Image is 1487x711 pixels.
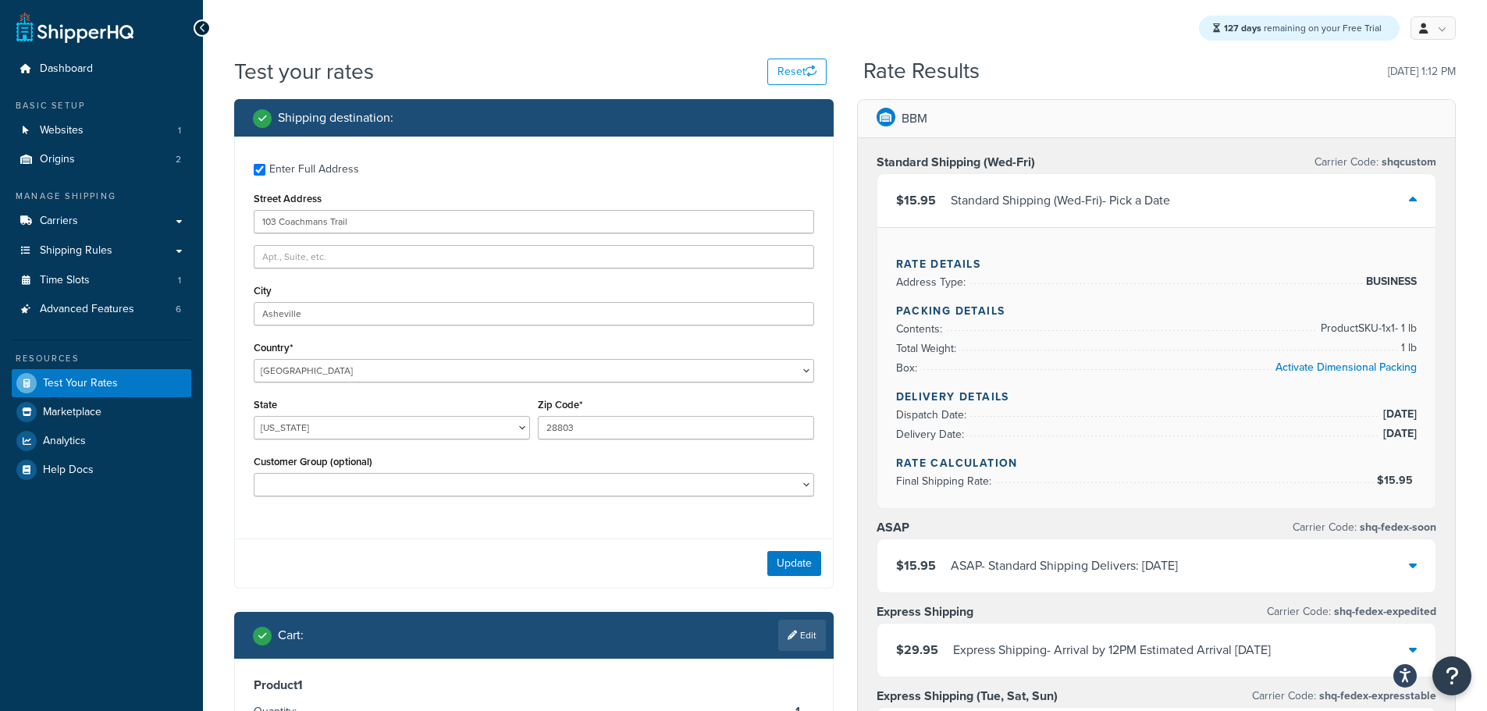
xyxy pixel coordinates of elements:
label: Country* [254,342,293,354]
span: $15.95 [896,556,936,574]
span: $15.95 [1377,472,1417,489]
span: Analytics [43,435,86,448]
input: Apt., Suite, etc. [254,245,814,268]
span: Dashboard [40,62,93,76]
div: ASAP - Standard Shipping Delivers: [DATE] [951,555,1178,577]
button: Reset [767,59,827,85]
h3: Express Shipping (Tue, Sat, Sun) [877,688,1058,704]
span: 1 [178,124,181,137]
h4: Rate Calculation [896,455,1418,471]
li: Advanced Features [12,295,191,324]
div: Manage Shipping [12,190,191,203]
span: shq-fedex-expedited [1331,603,1436,620]
a: Websites1 [12,116,191,145]
strong: 127 days [1224,21,1261,35]
a: Time Slots1 [12,266,191,295]
p: Carrier Code: [1293,517,1436,539]
h3: Product 1 [254,677,814,693]
span: remaining on your Free Trial [1224,21,1382,35]
a: Help Docs [12,456,191,484]
h4: Rate Details [896,256,1418,272]
label: Zip Code* [538,399,582,411]
span: Carriers [40,215,78,228]
a: Dashboard [12,55,191,84]
span: [DATE] [1379,425,1417,443]
span: Box: [896,360,921,376]
label: City [254,285,272,297]
a: Activate Dimensional Packing [1275,359,1417,375]
span: $15.95 [896,191,936,209]
li: Time Slots [12,266,191,295]
span: Final Shipping Rate: [896,473,995,489]
p: Carrier Code: [1267,601,1436,623]
a: Analytics [12,427,191,455]
a: Origins2 [12,145,191,174]
span: Product SKU-1 x 1 - 1 lb [1317,319,1417,338]
span: Shipping Rules [40,244,112,258]
a: Test Your Rates [12,369,191,397]
span: Marketplace [43,406,101,419]
div: Basic Setup [12,99,191,112]
span: Advanced Features [40,303,134,316]
a: Marketplace [12,398,191,426]
li: Origins [12,145,191,174]
label: State [254,399,277,411]
h2: Cart : [278,628,304,642]
p: [DATE] 1:12 PM [1388,61,1456,83]
span: [DATE] [1379,405,1417,424]
h1: Test your rates [234,56,374,87]
h3: Express Shipping [877,604,973,620]
h4: Delivery Details [896,389,1418,405]
span: shq-fedex-expresstable [1316,688,1436,704]
span: Websites [40,124,84,137]
h3: Standard Shipping (Wed-Fri) [877,155,1035,170]
h4: Packing Details [896,303,1418,319]
a: Shipping Rules [12,236,191,265]
span: $29.95 [896,641,938,659]
div: Standard Shipping (Wed-Fri) - Pick a Date [951,190,1170,212]
span: Help Docs [43,464,94,477]
span: Dispatch Date: [896,407,970,423]
h2: Rate Results [863,59,980,84]
span: BUSINESS [1362,272,1417,291]
span: Contents: [896,321,946,337]
span: Delivery Date: [896,426,968,443]
input: Enter Full Address [254,164,265,176]
span: Origins [40,153,75,166]
a: Edit [778,620,826,651]
span: 1 [178,274,181,287]
span: 1 lb [1397,339,1417,357]
p: Carrier Code: [1252,685,1436,707]
h2: Shipping destination : [278,111,393,125]
span: shqcustom [1378,154,1436,170]
button: Open Resource Center [1432,656,1471,695]
p: BBM [902,108,927,130]
span: shq-fedex-soon [1357,519,1436,535]
div: Express Shipping - Arrival by 12PM Estimated Arrival [DATE] [953,639,1271,661]
a: Advanced Features6 [12,295,191,324]
p: Carrier Code: [1314,151,1436,173]
label: Street Address [254,193,322,204]
h3: ASAP [877,520,909,535]
a: Carriers [12,207,191,236]
span: Address Type: [896,274,969,290]
div: Enter Full Address [269,158,359,180]
label: Customer Group (optional) [254,456,372,467]
span: Time Slots [40,274,90,287]
div: Resources [12,352,191,365]
span: 2 [176,153,181,166]
span: Total Weight: [896,340,960,357]
li: Websites [12,116,191,145]
span: Test Your Rates [43,377,118,390]
button: Update [767,551,821,576]
span: 6 [176,303,181,316]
